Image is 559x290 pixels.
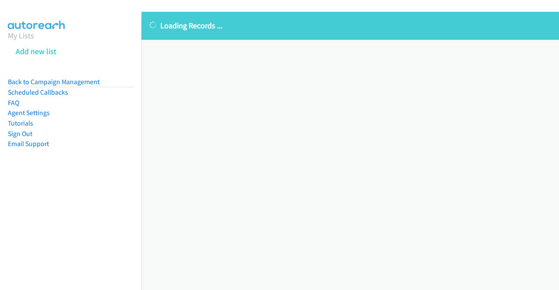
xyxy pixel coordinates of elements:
a: Add new list [16,46,56,56]
a: Back to Campaign Management [8,78,100,86]
a: My Lists [8,31,34,41]
a: Tutorials [8,119,33,127]
a: Sign Out [8,130,32,138]
a: Scheduled Callbacks [8,88,68,96]
a: Agent Settings [8,109,50,117]
a: FAQ [8,99,19,107]
p: Loading Records ... [149,20,551,31]
a: Email Support [8,140,49,148]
